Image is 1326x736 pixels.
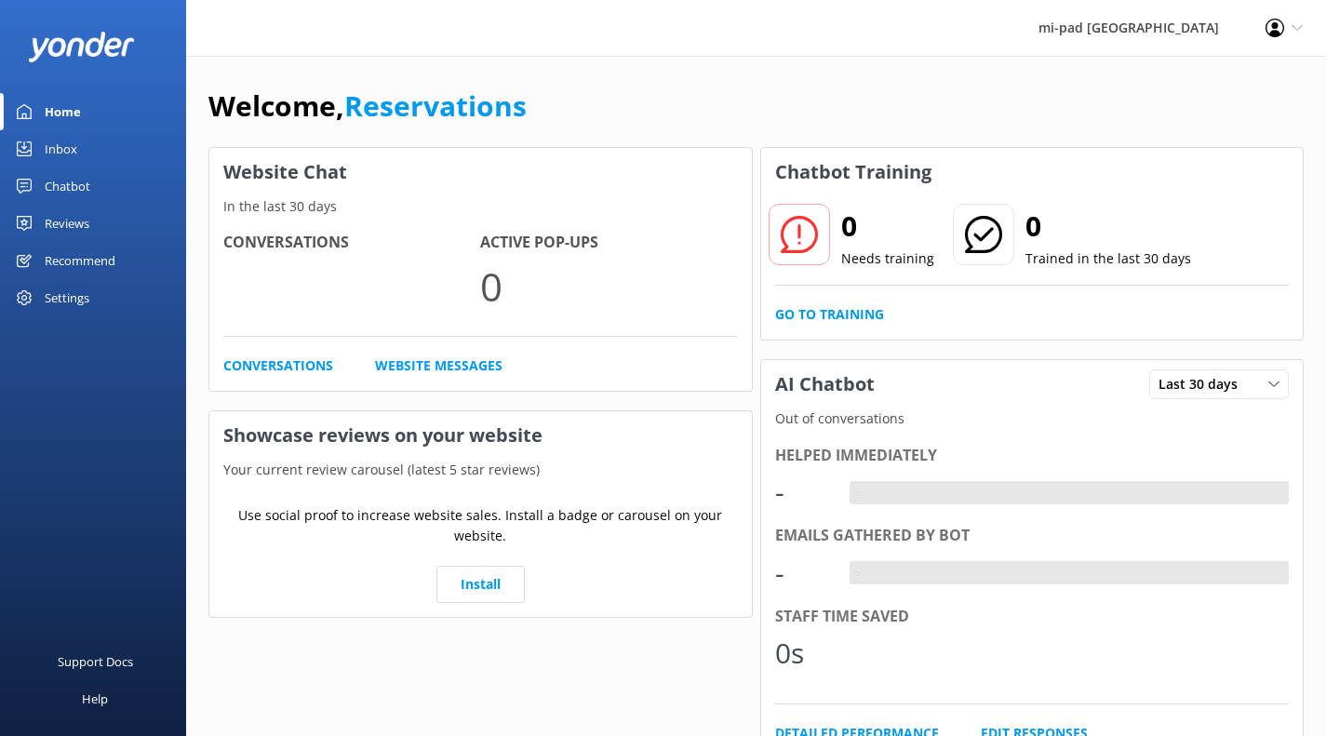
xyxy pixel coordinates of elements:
[223,505,738,547] p: Use social proof to increase website sales. Install a badge or carousel on your website.
[850,561,864,585] div: -
[775,304,884,325] a: Go to Training
[58,643,133,680] div: Support Docs
[82,680,108,717] div: Help
[208,84,527,128] h1: Welcome,
[775,551,831,595] div: -
[436,566,525,603] a: Install
[775,444,1290,468] div: Helped immediately
[841,248,934,269] p: Needs training
[850,481,864,505] div: -
[775,524,1290,548] div: Emails gathered by bot
[480,255,737,317] p: 0
[45,242,115,279] div: Recommend
[45,279,89,316] div: Settings
[209,148,752,196] h3: Website Chat
[45,130,77,167] div: Inbox
[375,355,502,376] a: Website Messages
[775,470,831,515] div: -
[761,360,889,408] h3: AI Chatbot
[209,411,752,460] h3: Showcase reviews on your website
[761,148,945,196] h3: Chatbot Training
[28,32,135,62] img: yonder-white-logo.png
[344,87,527,125] a: Reservations
[223,355,333,376] a: Conversations
[775,631,831,676] div: 0s
[480,231,737,255] h4: Active Pop-ups
[209,460,752,480] p: Your current review carousel (latest 5 star reviews)
[45,93,81,130] div: Home
[45,205,89,242] div: Reviews
[841,204,934,248] h2: 0
[1159,374,1249,395] span: Last 30 days
[1025,248,1191,269] p: Trained in the last 30 days
[45,167,90,205] div: Chatbot
[761,408,1304,429] p: Out of conversations
[223,231,480,255] h4: Conversations
[775,605,1290,629] div: Staff time saved
[209,196,752,217] p: In the last 30 days
[1025,204,1191,248] h2: 0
